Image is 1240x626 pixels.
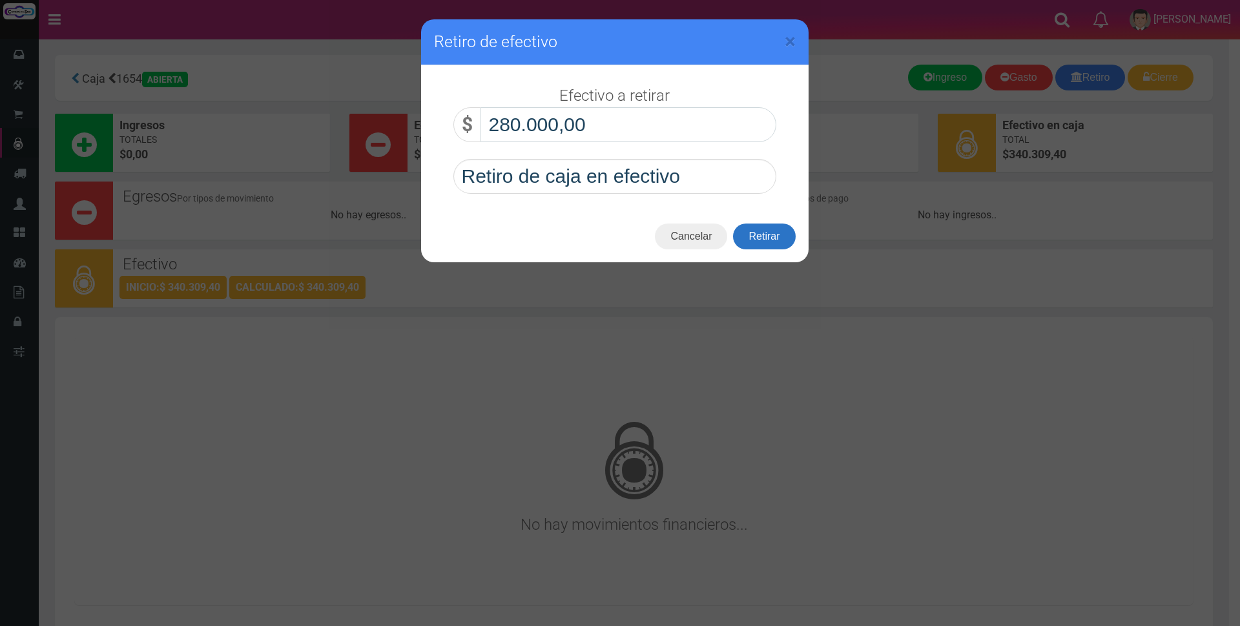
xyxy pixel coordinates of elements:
[733,224,795,249] button: Retirar
[462,113,473,136] strong: $
[785,29,796,54] span: ×
[655,224,727,249] button: Cancelar
[785,31,796,52] button: Close
[434,32,796,52] h3: Retiro de efectivo
[559,87,670,104] h3: Efectivo a retirar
